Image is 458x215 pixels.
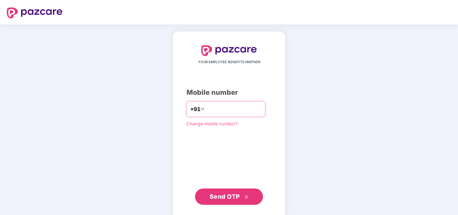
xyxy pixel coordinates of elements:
span: Send OTP [210,193,240,200]
img: logo [201,45,257,56]
span: down [200,107,205,111]
span: double-right [244,195,249,199]
img: logo [7,7,63,18]
div: Mobile number [187,87,271,98]
span: YOUR EMPLOYEE BENEFITS PARTNER [198,59,260,65]
span: +91 [190,105,200,113]
button: Send OTPdouble-right [195,189,263,205]
a: Change mobile number? [187,121,238,126]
